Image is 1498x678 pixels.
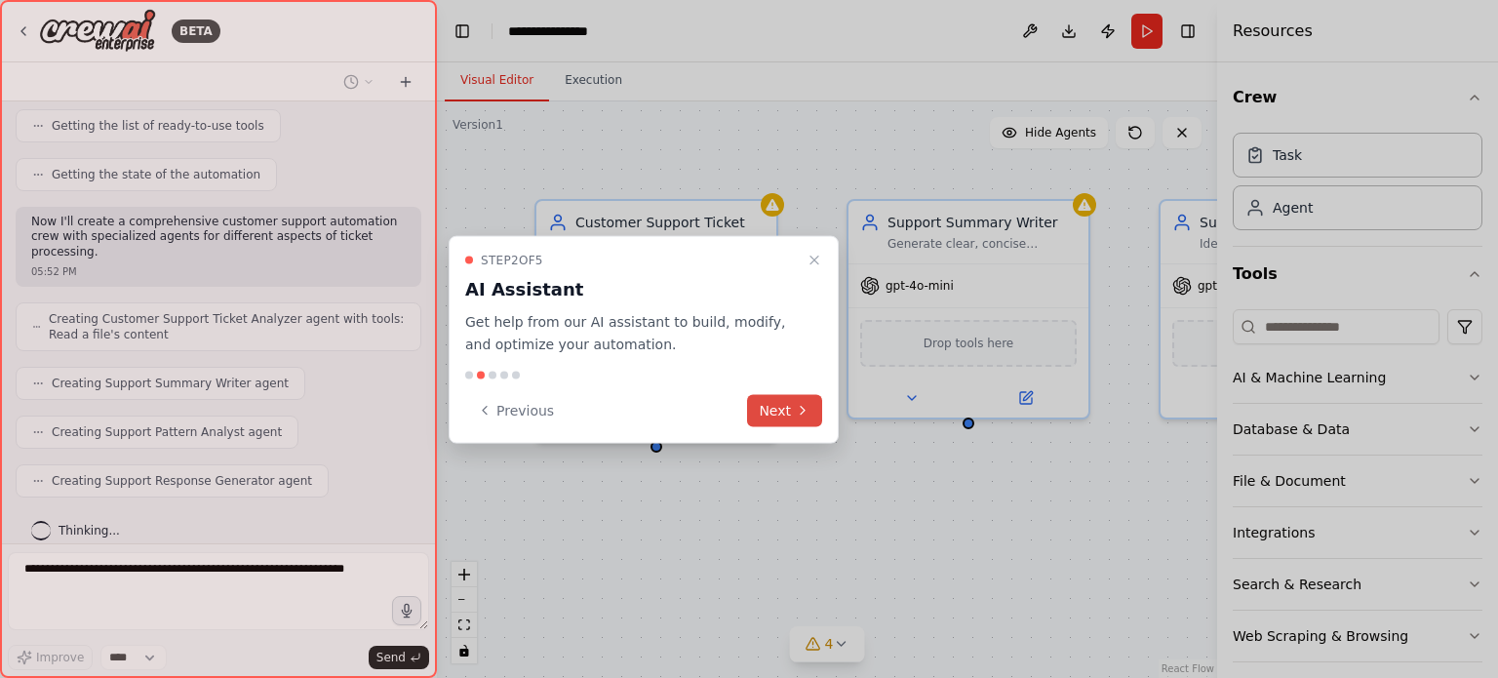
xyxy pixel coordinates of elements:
span: Step 2 of 5 [481,253,543,268]
button: Hide left sidebar [449,18,476,45]
button: Close walkthrough [803,249,826,272]
h3: AI Assistant [465,276,799,303]
p: Get help from our AI assistant to build, modify, and optimize your automation. [465,311,799,356]
button: Previous [465,394,566,426]
button: Next [747,394,822,426]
